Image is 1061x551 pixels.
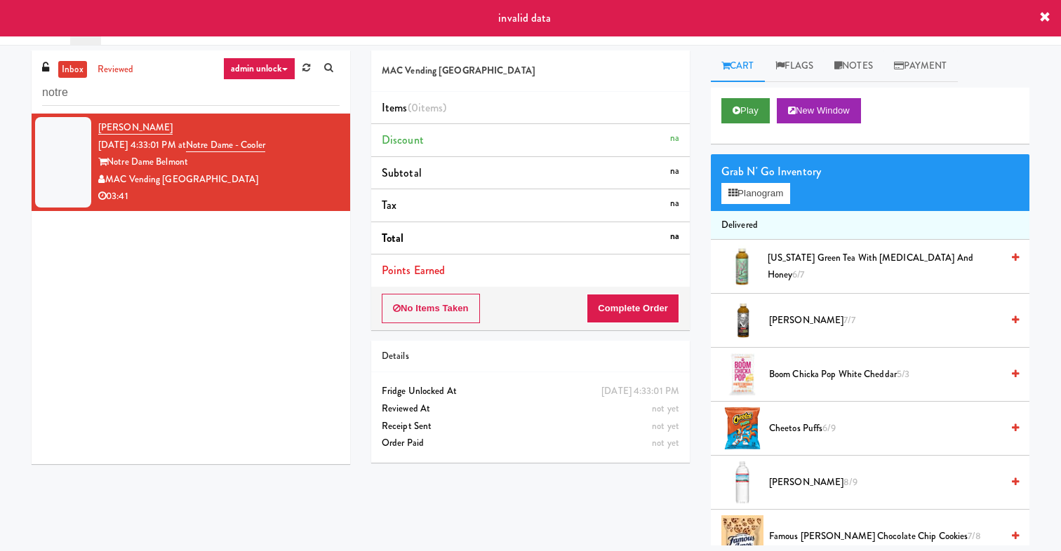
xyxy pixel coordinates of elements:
[711,50,765,82] a: Cart
[763,366,1019,383] div: Boom Chicka Pop White Cheddar5/3
[777,98,861,123] button: New Window
[822,421,835,435] span: 6/9
[382,262,445,278] span: Points Earned
[670,228,679,245] div: na
[98,121,173,135] a: [PERSON_NAME]
[382,165,422,181] span: Subtotal
[382,418,679,435] div: Receipt Sent
[763,420,1019,437] div: Cheetos Puffs6/9
[762,250,1020,284] div: [US_STATE] Green Tea with [MEDICAL_DATA] and Honey6/7
[382,100,446,116] span: Items
[94,61,138,79] a: reviewed
[382,383,679,400] div: Fridge Unlocked At
[670,130,679,147] div: na
[98,154,340,171] div: Notre Dame Belmont
[58,61,87,79] a: inbox
[98,138,186,151] span: [DATE] 4:33:01 PM at
[769,420,1001,437] span: Cheetos Puffs
[721,161,1019,182] div: Grab N' Go Inventory
[765,50,825,82] a: Flags
[670,195,679,212] div: na
[883,50,958,82] a: Payment
[763,312,1019,329] div: [PERSON_NAME]7/7
[711,211,1029,240] li: Delivered
[763,474,1019,491] div: [PERSON_NAME]8/9
[382,400,679,418] div: Reviewed At
[601,383,679,400] div: [DATE] 4:33:01 PM
[824,50,883,82] a: Notes
[98,188,340,205] div: 03:41
[721,98,770,123] button: Play
[768,250,1001,284] span: [US_STATE] Green Tea with [MEDICAL_DATA] and Honey
[652,436,679,449] span: not yet
[382,230,404,246] span: Total
[769,312,1001,329] span: [PERSON_NAME]
[769,528,1001,545] span: Famous [PERSON_NAME] Chocolate Chip Cookies
[382,294,480,323] button: No Items Taken
[186,138,265,152] a: Notre Dame - Cooler
[843,313,855,327] span: 7/7
[382,197,396,213] span: Tax
[652,419,679,433] span: not yet
[769,474,1001,491] span: [PERSON_NAME]
[968,529,980,543] span: 7/8
[498,10,551,26] span: invalid data
[792,268,804,281] span: 6/7
[223,57,295,80] a: admin unlock
[418,100,443,116] ng-pluralize: items
[382,66,679,76] h5: MAC Vending [GEOGRAPHIC_DATA]
[843,475,857,489] span: 8/9
[670,163,679,180] div: na
[42,80,340,106] input: Search vision orders
[763,528,1019,545] div: Famous [PERSON_NAME] Chocolate Chip Cookies7/8
[897,367,909,381] span: 5/3
[32,114,350,211] li: [PERSON_NAME][DATE] 4:33:01 PM atNotre Dame - CoolerNotre Dame BelmontMAC Vending [GEOGRAPHIC_DAT...
[382,132,424,148] span: Discount
[769,366,1001,383] span: Boom Chicka Pop White Cheddar
[587,294,679,323] button: Complete Order
[408,100,447,116] span: (0 )
[721,183,790,204] button: Planogram
[98,171,340,189] div: MAC Vending [GEOGRAPHIC_DATA]
[382,435,679,452] div: Order Paid
[382,348,679,365] div: Details
[652,402,679,415] span: not yet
